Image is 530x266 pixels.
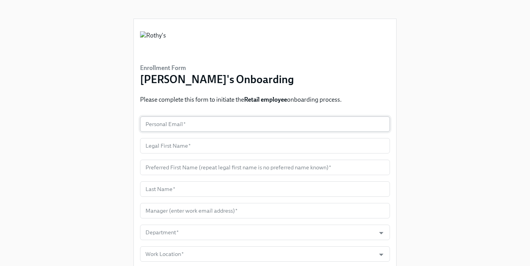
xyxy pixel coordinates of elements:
p: Please complete this form to initiate the onboarding process. [140,95,342,104]
button: Open [375,227,387,239]
strong: Retail employee [244,96,287,103]
h3: [PERSON_NAME]'s Onboarding [140,72,294,86]
button: Open [375,249,387,261]
img: Rothy's [140,31,166,55]
h6: Enrollment Form [140,64,294,72]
